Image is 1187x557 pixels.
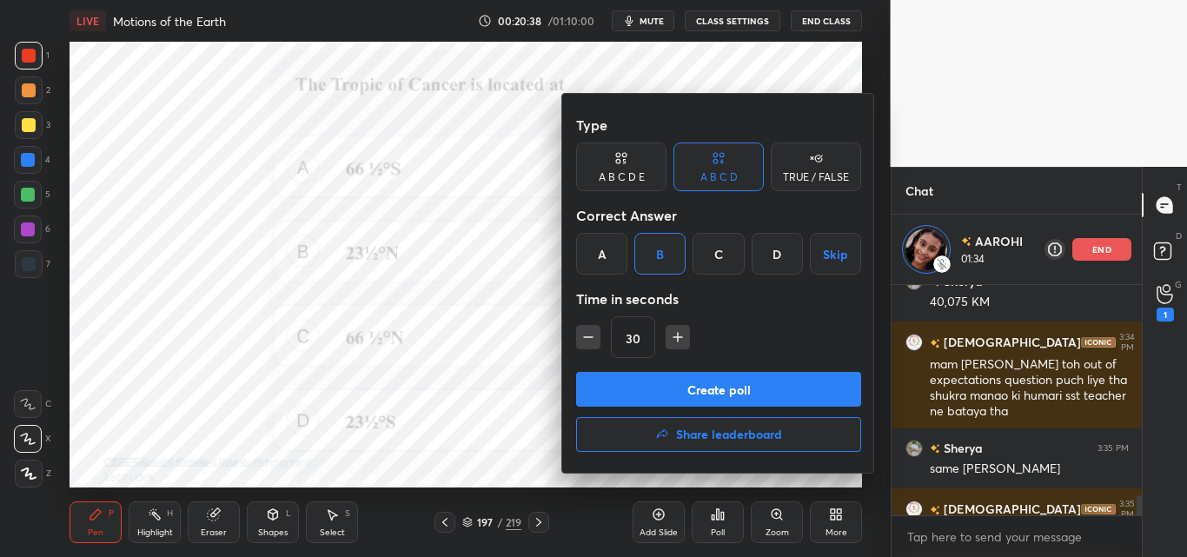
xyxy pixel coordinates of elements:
div: A B C D E [599,172,645,182]
button: Share leaderboard [576,417,861,452]
div: D [752,233,803,275]
div: Type [576,108,861,143]
button: Create poll [576,372,861,407]
div: TRUE / FALSE [783,172,849,182]
div: Time in seconds [576,282,861,316]
h4: Share leaderboard [676,428,782,441]
div: B [634,233,686,275]
button: Skip [810,233,861,275]
div: Correct Answer [576,198,861,233]
div: C [693,233,744,275]
div: A B C D [700,172,738,182]
div: A [576,233,627,275]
